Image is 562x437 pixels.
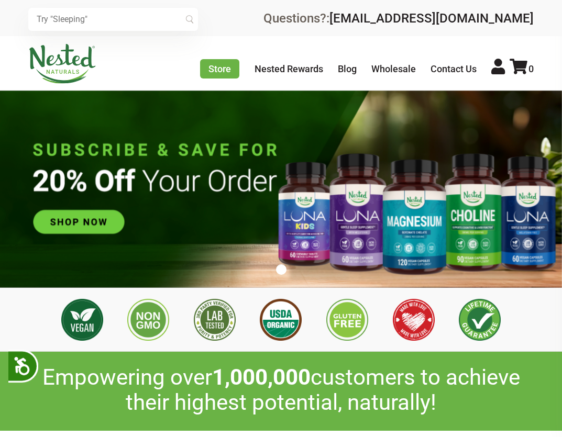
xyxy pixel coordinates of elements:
button: 1 of 1 [276,264,286,275]
a: Blog [338,63,357,74]
img: 3rd Party Lab Tested [194,299,236,341]
img: USDA Organic [260,299,302,341]
img: Gluten Free [326,299,368,341]
img: Non GMO [127,299,169,341]
a: Contact Us [431,63,477,74]
a: Store [200,59,239,79]
img: Made with Love [393,299,435,341]
img: Nested Naturals [28,44,96,84]
img: Lifetime Guarantee [459,299,501,341]
a: Wholesale [371,63,416,74]
img: Vegan [61,299,103,341]
input: Try "Sleeping" [28,8,198,31]
h2: Empowering over customers to achieve their highest potential, naturally! [28,365,534,416]
span: 0 [528,63,534,74]
div: Questions?: [263,12,534,25]
a: 0 [510,63,534,74]
span: 1,000,000 [212,364,311,390]
a: [EMAIL_ADDRESS][DOMAIN_NAME] [329,11,534,26]
a: Nested Rewards [255,63,323,74]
